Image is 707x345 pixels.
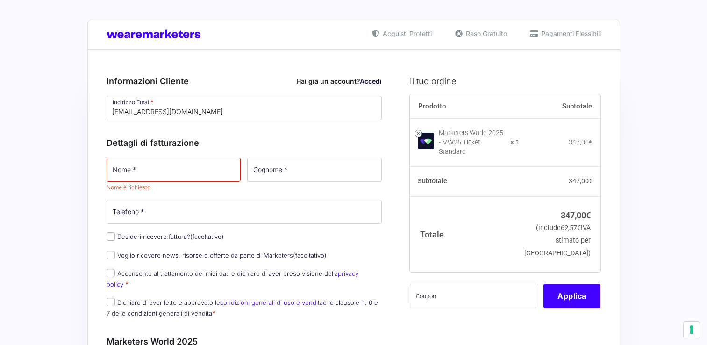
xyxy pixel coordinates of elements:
[107,96,382,120] input: Indirizzo Email *
[510,138,520,147] strong: × 1
[107,299,378,317] label: Dichiaro di aver letto e approvato le e le clausole n. 6 e 7 delle condizioni generali di vendita
[410,94,520,119] th: Prodotto
[107,137,382,149] h3: Dettagli di fatturazione
[539,29,601,38] span: Pagamenti Flessibili
[410,284,536,308] input: Coupon
[360,77,382,85] a: Accedi
[561,210,591,220] bdi: 347,00
[107,232,115,241] input: Desideri ricevere fattura?(facoltativo)
[543,284,600,308] button: Applica
[589,177,593,185] span: €
[107,200,382,224] input: Telefono *
[684,322,700,338] button: Le tue preferenze relative al consenso per le tecnologie di tracciamento
[410,167,520,197] th: Subtotale
[220,299,323,306] a: condizioni generali di uso e vendita
[524,224,591,257] small: (include IVA stimato per [GEOGRAPHIC_DATA])
[569,138,593,146] bdi: 347,00
[418,133,434,149] img: Marketers World 2025 - MW25 Ticket Standard
[190,233,224,240] span: (facoltativo)
[577,224,581,232] span: €
[569,177,593,185] bdi: 347,00
[296,76,382,86] div: Hai già un account?
[107,298,115,306] input: Dichiaro di aver letto e approvato lecondizioni generali di uso e venditae le clausole n. 6 e 7 d...
[380,29,432,38] span: Acquisti Protetti
[107,251,115,259] input: Voglio ricevere news, risorse e offerte da parte di Marketers(facoltativo)
[107,75,382,87] h3: Informazioni Cliente
[107,184,150,191] span: Nome è richiesto
[410,75,600,87] h3: Il tuo ordine
[464,29,507,38] span: Reso Gratuito
[247,158,382,182] input: Cognome *
[520,94,601,119] th: Subtotale
[439,129,504,157] div: Marketers World 2025 - MW25 Ticket Standard
[107,269,115,277] input: Acconsento al trattamento dei miei dati e dichiaro di aver preso visione dellaprivacy policy
[586,210,591,220] span: €
[107,252,327,259] label: Voglio ricevere news, risorse e offerte da parte di Marketers
[107,233,224,240] label: Desideri ricevere fattura?
[589,138,593,146] span: €
[410,196,520,272] th: Totale
[107,270,358,288] label: Acconsento al trattamento dei miei dati e dichiaro di aver preso visione della
[293,252,327,259] span: (facoltativo)
[107,158,241,182] input: Nome *
[561,224,581,232] span: 62,57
